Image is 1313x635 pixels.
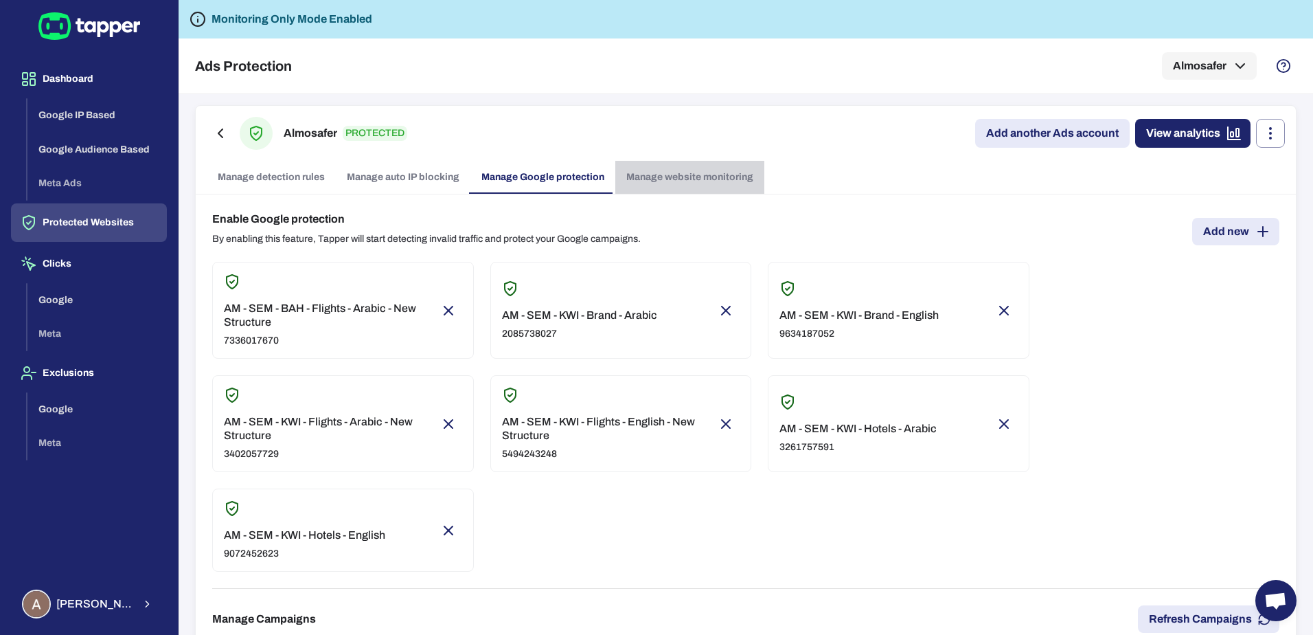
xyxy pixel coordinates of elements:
[27,402,167,414] a: Google
[27,98,167,133] button: Google IP Based
[1135,119,1251,148] a: View analytics
[224,528,385,542] p: AM - SEM - KWI - Hotels - English
[212,611,316,627] h6: Manage Campaigns
[502,328,657,340] p: 2085738027
[11,366,167,378] a: Exclusions
[11,354,167,392] button: Exclusions
[1162,52,1257,80] button: Almosafer
[284,125,337,142] h6: Almosafer
[779,328,939,340] p: 9634187052
[27,293,167,304] a: Google
[224,302,435,329] p: AM - SEM - BAH - Flights - Arabic - New Structure
[779,309,939,322] p: AM - SEM - KWI - Brand - English
[212,11,372,27] h6: Monitoring Only Mode Enabled
[195,58,292,74] h5: Ads Protection
[336,161,470,194] a: Manage auto IP blocking
[343,126,407,141] p: PROTECTED
[207,161,336,194] a: Manage detection rules
[224,448,435,460] p: 3402057729
[11,584,167,624] button: Ahmed Sobih[PERSON_NAME] Sobih
[502,448,713,460] p: 5494243248
[1192,218,1279,245] a: Add new
[712,410,740,438] button: Remove account
[779,441,937,454] p: 3261757591
[435,297,462,324] button: Remove account
[212,211,641,227] h6: Enable Google protection
[975,119,1130,148] a: Add another Ads account
[990,410,1018,438] button: Remove account
[23,591,49,617] img: Ahmed Sobih
[224,415,435,443] p: AM - SEM - KWI - Flights - Arabic - New Structure
[27,283,167,317] button: Google
[11,257,167,269] a: Clicks
[11,203,167,242] button: Protected Websites
[27,142,167,154] a: Google Audience Based
[11,72,167,84] a: Dashboard
[224,548,385,560] p: 9072452623
[435,410,462,438] button: Remove account
[11,245,167,283] button: Clicks
[779,422,937,436] p: AM - SEM - KWI - Hotels - Arabic
[615,161,764,194] a: Manage website monitoring
[1138,605,1279,633] button: Refresh Campaigns
[212,233,641,245] p: By enabling this feature, Tapper will start detecting invalid traffic and protect your Google cam...
[190,11,206,27] svg: Tapper is not blocking any fraudulent activity for this domain
[56,597,133,611] span: [PERSON_NAME] Sobih
[11,60,167,98] button: Dashboard
[27,133,167,167] button: Google Audience Based
[224,335,435,347] p: 7336017670
[502,309,657,322] p: AM - SEM - KWI - Brand - Arabic
[502,415,713,443] p: AM - SEM - KWI - Flights - English - New Structure
[435,517,462,544] button: Remove account
[990,297,1018,324] button: Remove account
[27,109,167,120] a: Google IP Based
[1255,580,1297,621] div: Open chat
[11,216,167,227] a: Protected Websites
[27,392,167,427] button: Google
[470,161,615,194] a: Manage Google protection
[712,297,740,324] button: Remove account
